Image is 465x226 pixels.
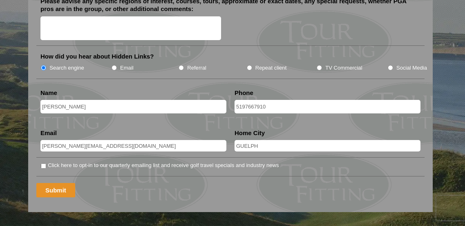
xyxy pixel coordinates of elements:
[40,129,57,137] label: Email
[49,64,84,72] label: Search engine
[187,64,206,72] label: Referral
[40,89,57,97] label: Name
[36,183,75,197] input: Submit
[255,64,287,72] label: Repeat client
[120,64,134,72] label: Email
[40,52,154,61] label: How did you hear about Hidden Links?
[396,64,427,72] label: Social Media
[48,161,279,169] label: Click here to opt-in to our quarterly emailing list and receive golf travel specials and industry...
[235,129,265,137] label: Home City
[325,64,362,72] label: TV Commercial
[235,89,253,97] label: Phone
